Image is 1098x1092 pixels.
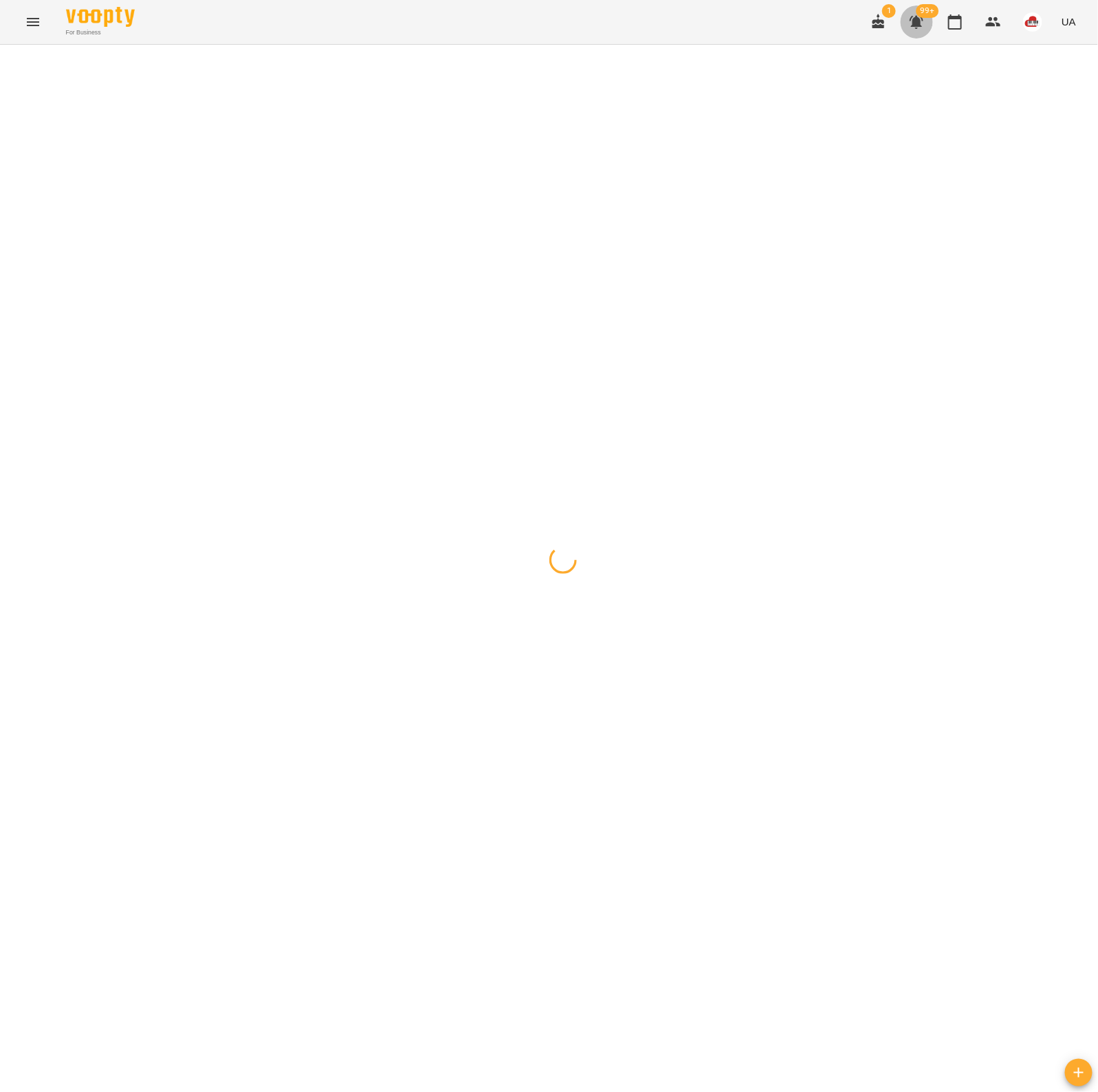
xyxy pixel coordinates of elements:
span: For Business [66,28,135,37]
img: Voopty Logo [66,7,135,27]
button: UA [1056,9,1081,34]
span: 1 [882,4,896,18]
span: 99+ [916,4,939,18]
button: Menu [17,6,50,39]
img: 42377b0de29e0fb1f7aad4b12e1980f7.jpeg [1023,12,1042,32]
span: UA [1062,14,1076,29]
